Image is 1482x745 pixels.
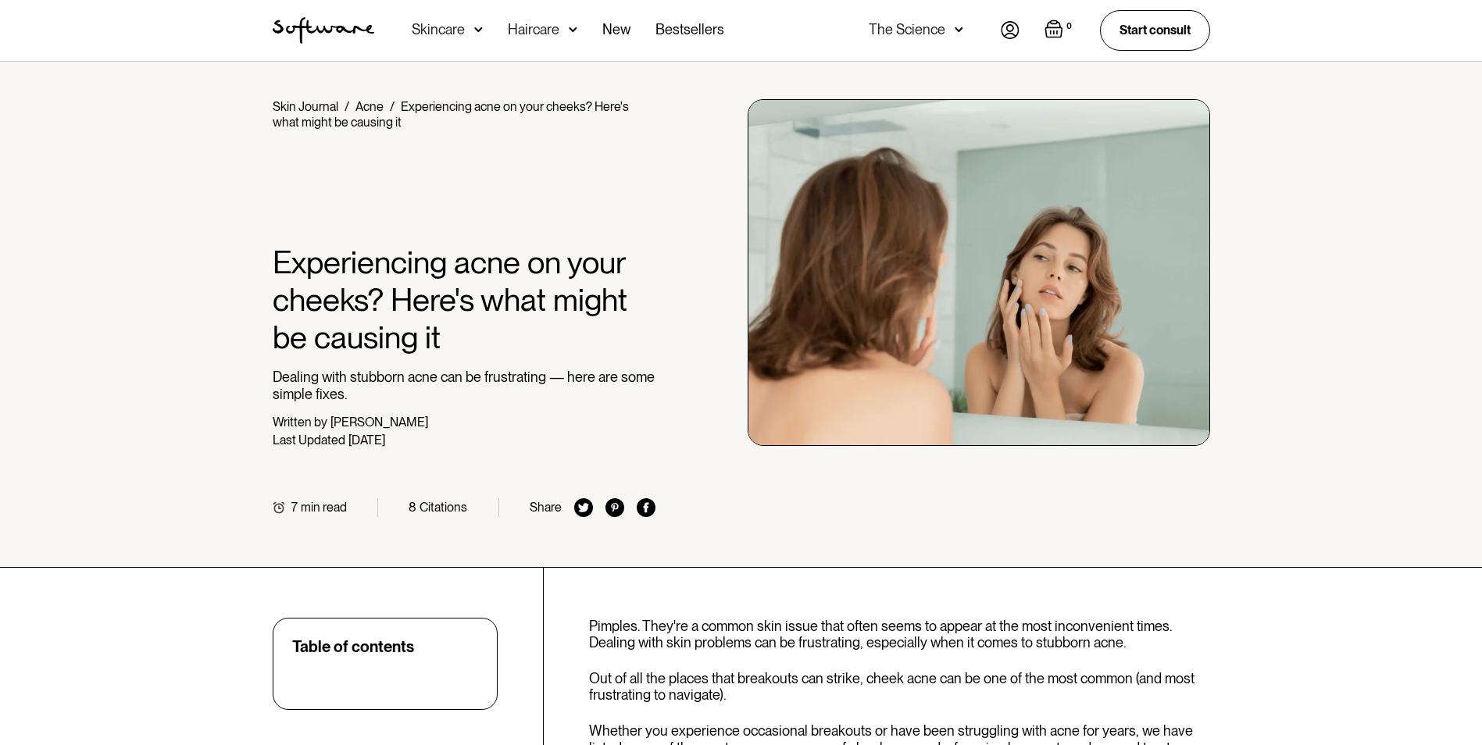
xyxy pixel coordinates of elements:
a: Start consult [1100,10,1210,50]
img: facebook icon [637,498,655,517]
img: arrow down [955,22,963,37]
div: [PERSON_NAME] [330,415,428,430]
div: Last Updated [273,433,345,447]
div: / [345,99,349,114]
a: Open empty cart [1045,20,1075,41]
img: pinterest icon [605,498,624,517]
p: Out of all the places that breakouts can strike, cheek acne can be one of the most common (and mo... [589,670,1210,704]
a: Acne [355,99,384,114]
img: arrow down [569,22,577,37]
div: Haircare [508,22,559,37]
div: Share [530,500,562,515]
div: Table of contents [292,637,414,656]
div: 0 [1063,20,1075,34]
p: Dealing with stubborn acne can be frustrating — here are some simple fixes. [273,369,656,402]
h1: Experiencing acne on your cheeks? Here's what might be causing it [273,244,656,356]
img: twitter icon [574,498,593,517]
div: 8 [409,500,416,515]
div: 7 [291,500,298,515]
div: Citations [420,500,467,515]
div: The Science [869,22,945,37]
img: Software Logo [273,17,374,44]
div: / [390,99,395,114]
div: Written by [273,415,327,430]
div: min read [301,500,347,515]
img: arrow down [474,22,483,37]
a: Skin Journal [273,99,338,114]
div: [DATE] [348,433,385,447]
div: Experiencing acne on your cheeks? Here's what might be causing it [273,99,629,130]
p: Pimples. They're a common skin issue that often seems to appear at the most inconvenient times. D... [589,618,1210,651]
div: Skincare [412,22,465,37]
